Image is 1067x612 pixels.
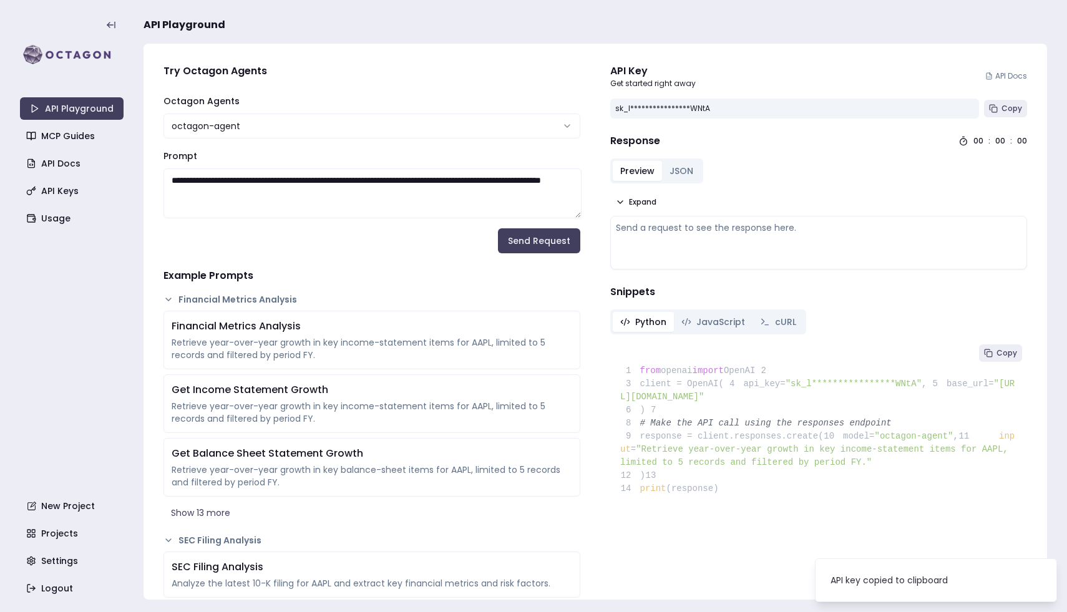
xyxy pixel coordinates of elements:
[995,136,1005,146] div: 00
[724,366,755,376] span: OpenAI
[21,125,125,147] a: MCP Guides
[661,366,692,376] span: openai
[498,228,580,253] button: Send Request
[620,379,724,389] span: client = OpenAI(
[610,64,696,79] div: API Key
[163,150,197,162] label: Prompt
[1017,136,1027,146] div: 00
[635,316,666,328] span: Python
[620,364,640,377] span: 1
[163,534,580,546] button: SEC Filing Analysis
[629,197,656,207] span: Expand
[1001,104,1022,114] span: Copy
[610,79,696,89] p: Get started right away
[21,152,125,175] a: API Docs
[20,97,124,120] a: API Playground
[620,470,645,480] span: )
[696,316,745,328] span: JavaScript
[172,446,572,461] div: Get Balance Sheet Statement Growth
[172,577,572,590] div: Analyze the latest 10-K filing for AAPL and extract key financial metrics and risk factors.
[613,161,662,181] button: Preview
[620,430,640,443] span: 9
[775,316,796,328] span: cURL
[640,483,666,493] span: print
[610,134,660,148] h4: Response
[172,382,572,397] div: Get Income Statement Growth
[640,418,892,428] span: # Make the API call using the responses endpoint
[984,100,1027,117] button: Copy
[640,366,661,376] span: from
[922,379,927,389] span: ,
[666,483,719,493] span: (response)
[824,430,844,443] span: 10
[172,400,572,425] div: Retrieve year-over-year growth in key income-statement items for AAPL, limited to 5 records and f...
[755,364,775,377] span: 2
[172,336,572,361] div: Retrieve year-over-year growth in key income-statement items for AAPL, limited to 5 records and f...
[21,522,125,545] a: Projects
[947,379,994,389] span: base_url=
[662,161,701,181] button: JSON
[21,550,125,572] a: Settings
[973,136,983,146] div: 00
[620,444,1013,467] span: "Retrieve year-over-year growth in key income-statement items for AAPL, limited to 5 records and ...
[988,136,990,146] div: :
[144,17,225,32] span: API Playground
[979,344,1022,362] button: Copy
[620,405,645,415] span: )
[20,42,124,67] img: logo-rect-yK7x_WSZ.svg
[610,284,1027,299] h4: Snippets
[620,469,640,482] span: 12
[953,431,958,441] span: ,
[743,379,785,389] span: api_key=
[620,404,640,417] span: 6
[620,482,640,495] span: 14
[172,560,572,575] div: SEC Filing Analysis
[163,268,580,283] h4: Example Prompts
[645,404,665,417] span: 7
[620,431,824,441] span: response = client.responses.create(
[163,95,240,107] label: Octagon Agents
[616,221,1021,234] div: Send a request to see the response here.
[631,444,636,454] span: =
[163,64,580,79] h4: Try Octagon Agents
[21,577,125,600] a: Logout
[21,495,125,517] a: New Project
[693,366,724,376] span: import
[927,377,947,391] span: 5
[645,469,665,482] span: 13
[874,431,953,441] span: "octagon-agent"
[163,502,580,524] button: Show 13 more
[163,293,580,306] button: Financial Metrics Analysis
[843,431,874,441] span: model=
[21,207,125,230] a: Usage
[610,193,661,211] button: Expand
[172,319,572,334] div: Financial Metrics Analysis
[831,574,948,586] div: API key copied to clipboard
[1010,136,1012,146] div: :
[620,377,640,391] span: 3
[172,464,572,488] div: Retrieve year-over-year growth in key balance-sheet items for AAPL, limited to 5 records and filt...
[985,71,1027,81] a: API Docs
[958,430,978,443] span: 11
[21,180,125,202] a: API Keys
[620,417,640,430] span: 8
[724,377,744,391] span: 4
[996,348,1017,358] span: Copy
